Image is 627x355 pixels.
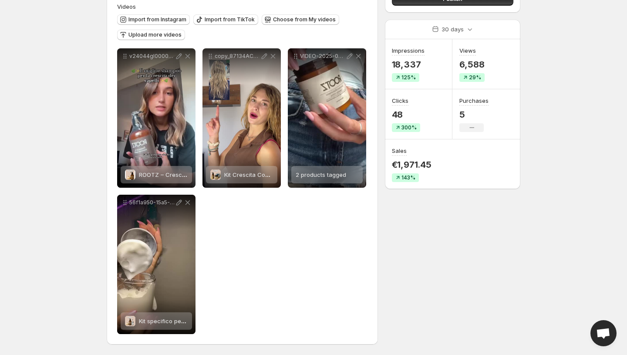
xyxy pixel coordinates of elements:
[392,59,425,70] p: 18,337
[300,53,345,60] p: VIDEO-2025-06-25-21-11-59
[129,53,175,60] p: v24044gl0000d1p7anfog65omf73924g
[117,195,196,334] div: 56f1a950-15a5-4b23-958d-eeb521071146Kit specifico per Diradamento: Shampoo crescita + Shampooccin...
[205,16,255,23] span: Import from TikTok
[392,146,407,155] h3: Sales
[202,48,281,188] div: copy_87134AC9-877C-42BA-A4F9-1C70F45C6665Kit Crescita Completo - Primi Risultati in 30 giorni vis...
[392,159,431,170] p: €1,971.45
[401,124,417,131] span: 300%
[469,74,481,81] span: 29%
[459,109,489,120] p: 5
[392,96,408,105] h3: Clicks
[459,96,489,105] h3: Purchases
[262,14,339,25] button: Choose from My videos
[128,31,182,38] span: Upload more videos
[401,74,416,81] span: 125%
[590,320,617,346] a: Open chat
[273,16,336,23] span: Choose from My videos
[117,14,190,25] button: Import from Instagram
[392,46,425,55] h3: Impressions
[117,30,185,40] button: Upload more videos
[210,169,221,180] img: Kit Crescita Completo - Primi Risultati in 30 giorni visibili
[401,174,415,181] span: 143%
[128,16,186,23] span: Import from Instagram
[224,171,376,178] span: Kit Crescita Completo - Primi Risultati in 30 giorni visibili
[392,109,420,120] p: 48
[139,318,427,325] span: Kit specifico per Diradamento: Shampoo crescita + Shampooccino by rootz (Emulsionatore+ spazzolina))
[296,171,346,178] span: 2 products tagged
[117,3,136,10] span: Videos
[193,14,258,25] button: Import from TikTok
[139,171,283,178] span: ROOTZ – Crescita Naturale Veloce & Capelli Più Folti
[459,59,485,70] p: 6,588
[459,46,476,55] h3: Views
[442,25,464,34] p: 30 days
[125,316,135,326] img: Kit specifico per Diradamento: Shampoo crescita + Shampooccino by rootz (Emulsionatore+ spazzolina))
[129,199,175,206] p: 56f1a950-15a5-4b23-958d-eeb521071146
[117,48,196,188] div: v24044gl0000d1p7anfog65omf73924gROOTZ – Crescita Naturale Veloce & Capelli Più FoltiROOTZ – Cresc...
[288,48,366,188] div: VIDEO-2025-06-25-21-11-592 products tagged
[215,53,260,60] p: copy_87134AC9-877C-42BA-A4F9-1C70F45C6665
